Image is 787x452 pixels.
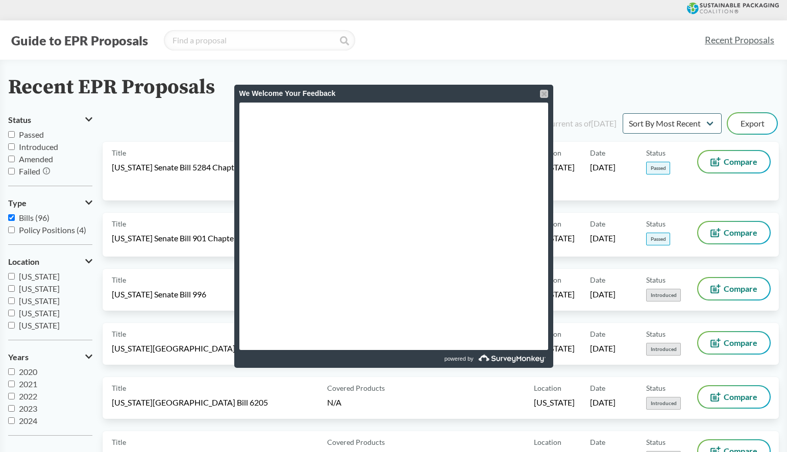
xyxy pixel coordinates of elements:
[698,332,770,354] button: Compare
[590,147,605,158] span: Date
[534,383,561,393] span: Location
[112,147,126,158] span: Title
[590,383,605,393] span: Date
[8,253,92,270] button: Location
[19,225,86,235] span: Policy Positions (4)
[8,310,15,316] input: [US_STATE]
[395,350,548,368] a: powered by
[534,162,575,173] span: [US_STATE]
[8,227,15,233] input: Policy Positions (4)
[646,218,666,229] span: Status
[646,289,681,302] span: Introduced
[698,151,770,172] button: Compare
[19,416,37,425] span: 2024
[19,296,60,306] span: [US_STATE]
[8,131,15,138] input: Passed
[534,233,575,244] span: [US_STATE]
[646,397,681,410] span: Introduced
[8,405,15,412] input: 2023
[728,113,777,134] button: Export
[646,343,681,356] span: Introduced
[327,397,341,407] span: N/A
[534,343,575,354] span: [US_STATE]
[327,437,385,447] span: Covered Products
[8,353,29,362] span: Years
[445,350,474,368] span: powered by
[8,381,15,387] input: 2021
[19,308,60,318] span: [US_STATE]
[8,115,31,124] span: Status
[19,320,60,330] span: [US_STATE]
[590,218,605,229] span: Date
[327,383,385,393] span: Covered Products
[590,162,616,173] span: [DATE]
[19,271,60,281] span: [US_STATE]
[698,278,770,299] button: Compare
[724,158,757,166] span: Compare
[112,329,126,339] span: Title
[528,117,617,130] div: Data current as of [DATE]
[8,393,15,399] input: 2022
[8,348,92,366] button: Years
[19,284,60,293] span: [US_STATE]
[239,85,548,103] div: We Welcome Your Feedback
[112,383,126,393] span: Title
[8,322,15,329] input: [US_STATE]
[112,289,206,300] span: [US_STATE] Senate Bill 996
[646,274,666,285] span: Status
[112,343,268,354] span: [US_STATE][GEOGRAPHIC_DATA] Bill 6207
[8,285,15,292] input: [US_STATE]
[19,130,44,139] span: Passed
[112,233,245,244] span: [US_STATE] Senate Bill 901 Chaptered
[724,285,757,293] span: Compare
[590,343,616,354] span: [DATE]
[590,329,605,339] span: Date
[8,214,15,221] input: Bills (96)
[19,142,58,152] span: Introduced
[112,274,126,285] span: Title
[112,218,126,229] span: Title
[646,329,666,339] span: Status
[19,391,37,401] span: 2022
[8,417,15,424] input: 2024
[19,367,37,376] span: 2020
[19,166,40,176] span: Failed
[534,437,561,447] span: Location
[19,213,50,222] span: Bills (96)
[534,397,575,408] span: [US_STATE]
[700,29,779,52] a: Recent Proposals
[8,156,15,162] input: Amended
[19,404,37,413] span: 2023
[646,147,666,158] span: Status
[112,437,126,447] span: Title
[19,379,37,389] span: 2021
[590,233,616,244] span: [DATE]
[590,397,616,408] span: [DATE]
[19,154,53,164] span: Amended
[698,222,770,243] button: Compare
[8,76,215,99] h2: Recent EPR Proposals
[724,229,757,237] span: Compare
[8,111,92,129] button: Status
[698,386,770,408] button: Compare
[8,32,151,48] button: Guide to EPR Proposals
[164,30,355,51] input: Find a proposal
[724,339,757,347] span: Compare
[8,194,92,212] button: Type
[8,297,15,304] input: [US_STATE]
[112,397,268,408] span: [US_STATE][GEOGRAPHIC_DATA] Bill 6205
[724,393,757,401] span: Compare
[590,274,605,285] span: Date
[8,257,39,266] span: Location
[112,162,250,173] span: [US_STATE] Senate Bill 5284 Chaptered
[646,233,670,245] span: Passed
[8,198,27,208] span: Type
[646,437,666,447] span: Status
[646,162,670,174] span: Passed
[534,289,575,300] span: [US_STATE]
[8,368,15,375] input: 2020
[646,383,666,393] span: Status
[590,437,605,447] span: Date
[8,168,15,174] input: Failed
[590,289,616,300] span: [DATE]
